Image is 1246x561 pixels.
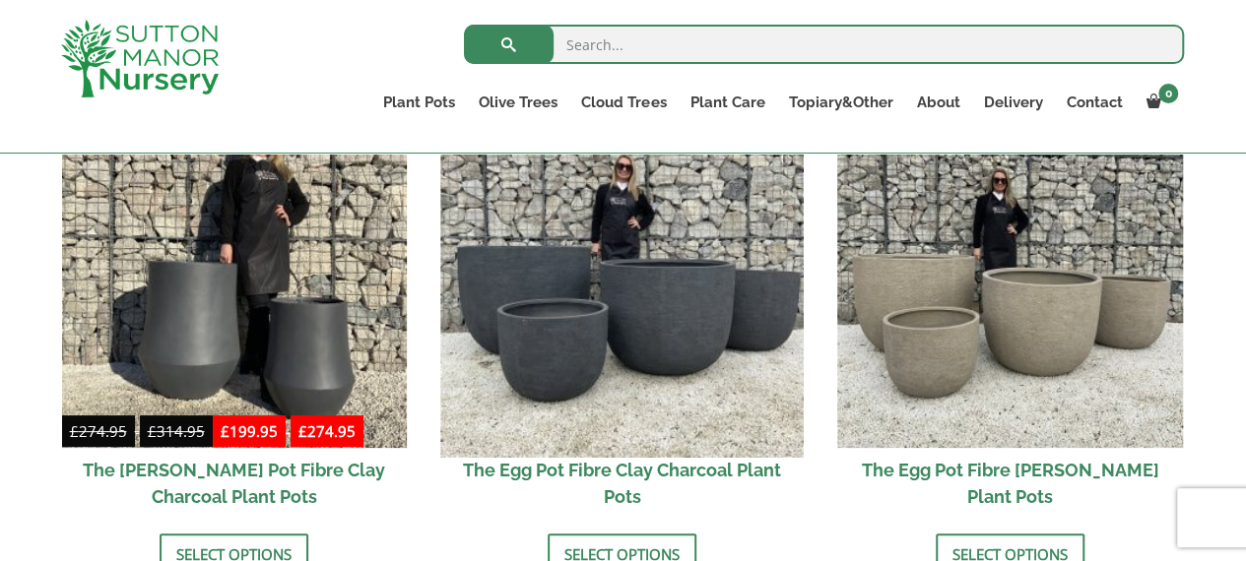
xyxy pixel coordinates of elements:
[449,448,795,519] h2: The Egg Pot Fibre Clay Charcoal Plant Pots
[221,421,230,441] span: £
[213,419,363,448] ins: -
[70,421,79,441] span: £
[837,103,1183,449] img: The Egg Pot Fibre Clay Champagne Plant Pots
[837,103,1183,520] a: Sale! The Egg Pot Fibre [PERSON_NAME] Plant Pots
[1134,89,1184,116] a: 0
[1158,84,1178,103] span: 0
[371,89,467,116] a: Plant Pots
[221,421,278,441] bdi: 199.95
[837,448,1183,519] h2: The Egg Pot Fibre [PERSON_NAME] Plant Pots
[62,103,408,520] a: Sale! £274.95-£314.95 £199.95-£274.95 The [PERSON_NAME] Pot Fibre Clay Charcoal Plant Pots
[449,103,795,520] a: Sale! The Egg Pot Fibre Clay Charcoal Plant Pots
[62,103,408,449] img: The Bien Hoa Pot Fibre Clay Charcoal Plant Pots
[148,421,157,441] span: £
[62,448,408,519] h2: The [PERSON_NAME] Pot Fibre Clay Charcoal Plant Pots
[904,89,971,116] a: About
[70,421,127,441] bdi: 274.95
[464,25,1184,64] input: Search...
[298,421,307,441] span: £
[148,421,205,441] bdi: 314.95
[971,89,1054,116] a: Delivery
[569,89,678,116] a: Cloud Trees
[776,89,904,116] a: Topiary&Other
[678,89,776,116] a: Plant Care
[62,419,213,448] del: -
[1054,89,1134,116] a: Contact
[61,20,219,97] img: logo
[298,421,356,441] bdi: 274.95
[441,94,804,457] img: The Egg Pot Fibre Clay Charcoal Plant Pots
[467,89,569,116] a: Olive Trees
